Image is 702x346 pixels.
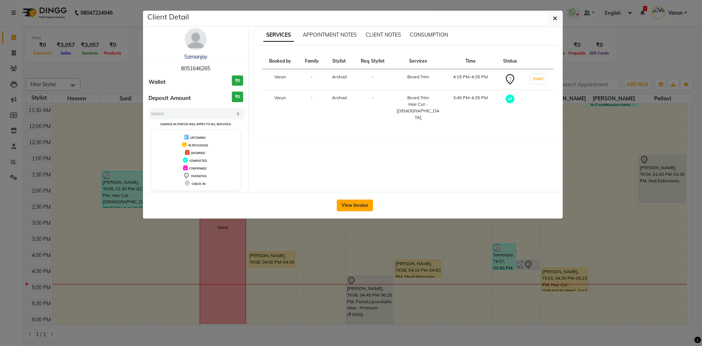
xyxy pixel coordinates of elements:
[396,101,440,121] div: Hair Cut - [DEMOGRAPHIC_DATA]
[353,53,392,69] th: Req. Stylist
[189,167,207,170] span: CONFIRMED
[185,28,207,50] img: avatar
[531,74,546,83] button: START
[337,200,373,211] button: View Invoice
[263,29,294,42] span: SERVICES
[298,53,325,69] th: Family
[396,94,440,101] div: Beard Trim
[445,90,497,126] td: 3:45 PM-4:35 PM
[332,74,347,79] span: Arshad
[262,53,298,69] th: Booked by
[160,122,231,126] small: Change in status will apply to all services.
[148,78,166,86] span: Wallet
[410,31,448,38] span: CONSUMPTION
[148,94,191,103] span: Deposit Amount
[445,53,497,69] th: Time
[392,53,444,69] th: Services
[303,31,357,38] span: APPOINTMENT NOTES
[147,11,189,22] h5: Client Detail
[192,182,205,186] span: CHECK-IN
[298,69,325,90] td: -
[191,151,205,155] span: DROPPED
[353,90,392,126] td: -
[190,136,206,139] span: UPCOMING
[262,90,298,126] td: Varun
[325,53,353,69] th: Stylist
[332,95,347,100] span: Arshad
[366,31,401,38] span: CLIENT NOTES
[353,69,392,90] td: -
[181,65,210,72] span: 8051646265
[232,75,243,86] h3: ₹0
[262,69,298,90] td: Varun
[184,53,207,60] a: Samanjay
[445,69,497,90] td: 4:15 PM-4:35 PM
[191,174,207,178] span: TENTATIVE
[396,74,440,80] div: Beard Trim
[497,53,524,69] th: Status
[298,90,325,126] td: -
[189,159,207,163] span: COMPLETED
[188,144,208,147] span: IN PROGRESS
[232,92,243,102] h3: ₹0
